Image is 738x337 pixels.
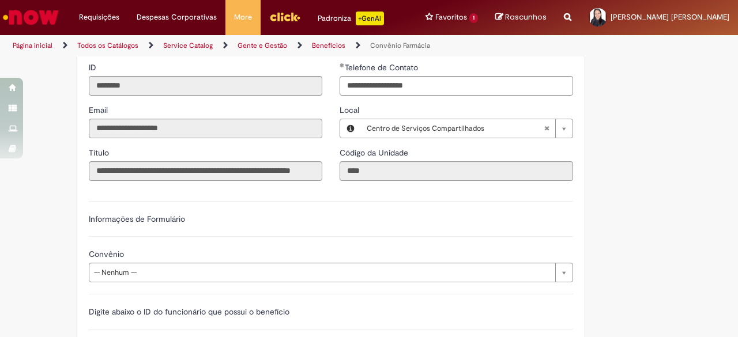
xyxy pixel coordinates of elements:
input: Título [89,161,322,181]
span: Requisições [79,12,119,23]
span: Somente leitura - Título [89,147,111,158]
a: Página inicial [13,41,52,50]
input: ID [89,76,322,96]
a: Service Catalog [163,41,213,50]
a: Benefícios [312,41,345,50]
label: Digite abaixo o ID do funcionário que possui o benefício [89,306,289,317]
span: -- Nenhum -- [94,263,549,282]
label: Somente leitura - ID [89,62,99,73]
span: 1 [469,13,478,23]
input: Telefone de Contato [340,76,573,96]
input: Código da Unidade [340,161,573,181]
span: Despesas Corporativas [137,12,217,23]
a: Centro de Serviços CompartilhadosLimpar campo Local [361,119,573,138]
span: Centro de Serviços Compartilhados [367,119,544,138]
ul: Trilhas de página [9,35,483,56]
img: ServiceNow [1,6,61,29]
div: Padroniza [318,12,384,25]
span: Telefone de Contato [345,62,420,73]
label: Somente leitura - Título [89,147,111,158]
span: Rascunhos [505,12,547,22]
span: Somente leitura - Email [89,105,110,115]
span: Local [340,105,362,115]
span: More [234,12,252,23]
abbr: Limpar campo Local [538,119,555,138]
a: Rascunhos [495,12,547,23]
button: Local, Visualizar este registro Centro de Serviços Compartilhados [340,119,361,138]
input: Email [89,119,322,138]
span: Somente leitura - Código da Unidade [340,147,411,158]
span: Obrigatório Preenchido [340,63,345,67]
span: Favoritos [435,12,467,23]
label: Somente leitura - Email [89,104,110,116]
label: Informações de Formulário [89,214,185,224]
span: [PERSON_NAME] [PERSON_NAME] [611,12,729,22]
p: +GenAi [356,12,384,25]
a: Gente e Gestão [238,41,287,50]
label: Somente leitura - Código da Unidade [340,147,411,158]
img: click_logo_yellow_360x200.png [269,8,300,25]
a: Todos os Catálogos [77,41,138,50]
span: Convênio [89,249,126,259]
a: Convênio Farmácia [370,41,430,50]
